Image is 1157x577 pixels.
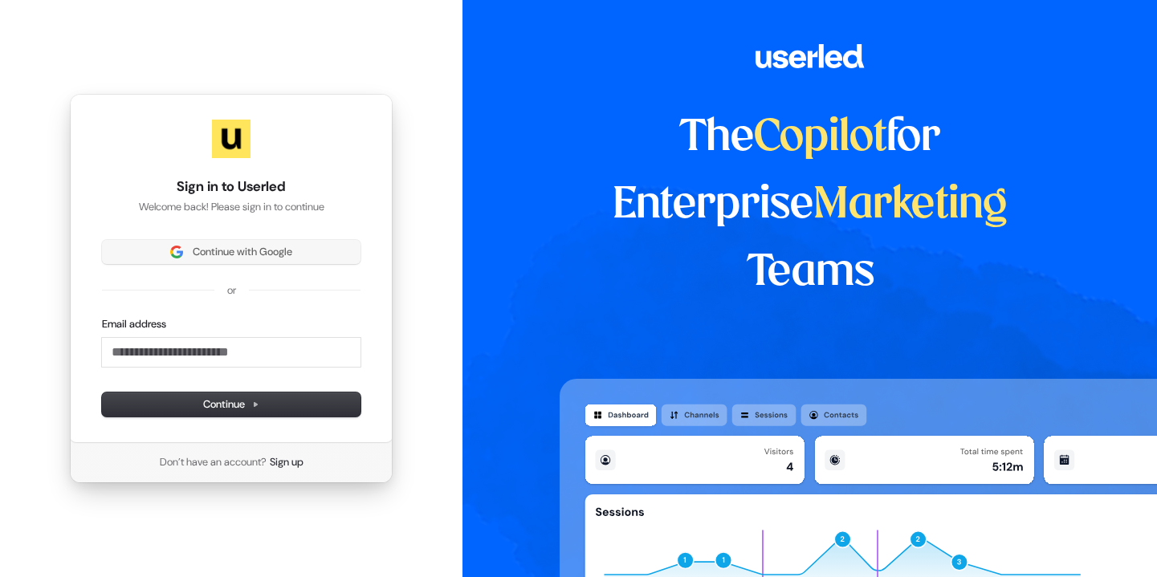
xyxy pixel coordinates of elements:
button: Continue [102,392,361,416]
button: Sign in with GoogleContinue with Google [102,240,361,264]
h1: The for Enterprise Teams [560,104,1061,307]
span: Marketing [813,185,1008,226]
span: Continue [203,397,259,412]
p: Welcome back! Please sign in to continue [102,200,361,214]
img: Userled [212,120,251,158]
h1: Sign in to Userled [102,177,361,197]
span: Copilot [754,117,886,159]
span: Don’t have an account? [160,455,267,469]
p: or [227,283,236,298]
span: Continue with Google [193,245,292,259]
img: Sign in with Google [170,246,183,258]
label: Email address [102,317,166,331]
a: Sign up [270,455,304,469]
